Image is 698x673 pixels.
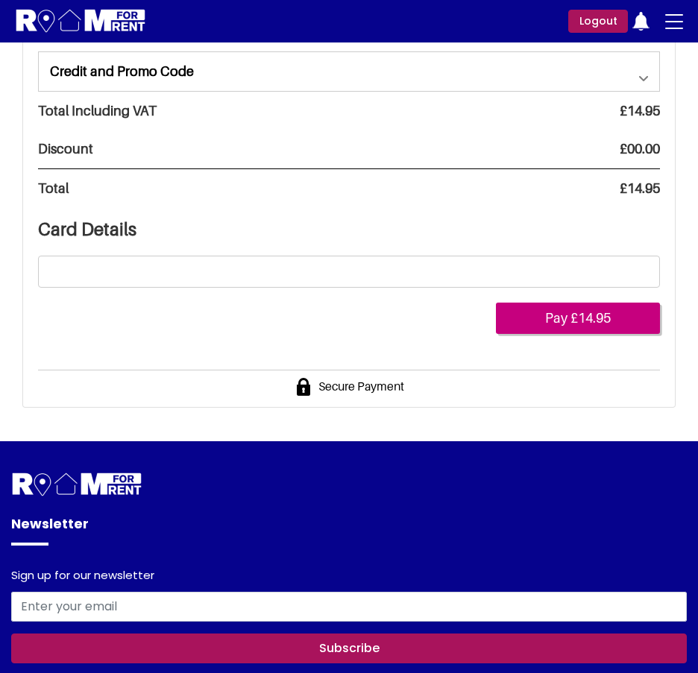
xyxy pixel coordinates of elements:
[318,379,404,394] span: Secure Payment
[568,10,628,33] a: Logout
[15,7,147,35] img: Logo for Room for Rent, featuring a welcoming design with a house icon and modern typography
[620,103,660,119] span: £
[38,180,69,197] span: Total
[11,471,143,499] img: Room For Rent
[295,378,312,396] img: ic-lock.png
[627,180,660,197] span: 14.95
[620,141,660,157] span: £ 00.00
[38,219,660,241] h4: Card Details
[39,52,659,91] a: Credit and Promo Code
[496,303,660,334] button: Pay £14.95
[620,180,660,197] span: £
[627,103,660,119] span: 14.95
[48,265,650,278] iframe: Secure card payment input frame
[38,103,157,119] span: Total Including VAT
[11,514,687,546] h4: Newsletter
[38,141,93,157] span: Discount
[632,12,650,31] img: ic-notification
[11,633,687,663] button: Subscribe
[11,592,687,622] input: Enter your email
[11,569,154,586] label: Sign up for our newsletter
